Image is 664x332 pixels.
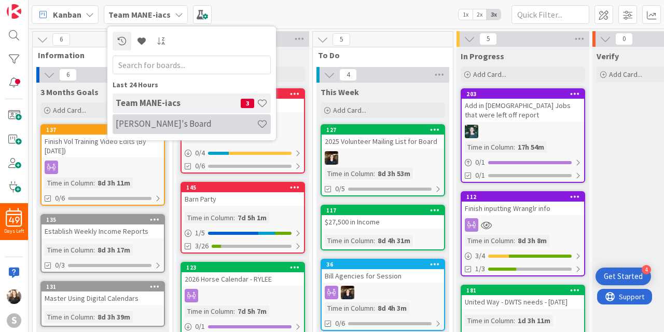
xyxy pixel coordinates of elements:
[41,125,164,135] div: 137
[514,235,515,246] span: :
[322,125,444,135] div: 127
[108,9,171,20] b: Team MANE-iacs
[479,33,497,45] span: 5
[465,315,514,326] div: Time in Column
[233,212,235,223] span: :
[182,192,304,206] div: Barn Party
[374,168,375,179] span: :
[461,51,504,61] span: In Progress
[195,321,205,332] span: 0 / 1
[597,51,619,61] span: Verify
[95,311,133,323] div: 8d 3h 39m
[322,125,444,148] div: 1272025 Volunteer Mailing List for Board
[341,286,354,299] img: KS
[186,264,304,271] div: 123
[53,8,81,21] span: Kanban
[322,215,444,229] div: $27,500 in Income
[462,125,584,138] div: KM
[333,105,366,115] span: Add Card...
[195,161,205,171] span: 0/6
[465,141,514,153] div: Time in Column
[182,183,304,206] div: 145Barn Party
[515,315,553,326] div: 1d 3h 11m
[375,302,409,314] div: 8d 4h 3m
[93,177,95,189] span: :
[45,244,93,256] div: Time in Column
[55,260,65,271] span: 0/3
[322,135,444,148] div: 2025 Volunteer Mailing List for Board
[374,235,375,246] span: :
[511,5,589,24] input: Quick Filter...
[322,260,444,283] div: 36Bill Agencies for Session
[462,99,584,122] div: Add in [DEMOGRAPHIC_DATA] Jobs that were left off report
[465,125,478,138] img: KM
[515,141,547,153] div: 17h 54m
[333,33,350,46] span: 5
[46,283,164,290] div: 131
[41,215,164,224] div: 135
[462,286,584,309] div: 181United Way - DWTS needs - [DATE]
[195,228,205,238] span: 1 / 5
[45,177,93,189] div: Time in Column
[46,216,164,223] div: 135
[466,287,584,294] div: 181
[322,260,444,269] div: 36
[41,135,164,157] div: Finish Vol Training Video Edits (By [DATE])
[462,89,584,122] div: 203Add in [DEMOGRAPHIC_DATA] Jobs that were left off report
[473,9,487,20] span: 2x
[182,263,304,272] div: 123
[325,168,374,179] div: Time in Column
[322,269,444,283] div: Bill Agencies for Session
[462,156,584,169] div: 0/1
[325,302,374,314] div: Time in Column
[487,9,501,20] span: 3x
[326,261,444,268] div: 36
[7,4,21,19] img: Visit kanbanzone.com
[462,202,584,215] div: Finish inputting Wranglr info
[40,87,99,97] span: 3 Months Goals
[195,241,209,251] span: 3/26
[38,50,160,60] span: Information
[93,244,95,256] span: :
[615,33,633,45] span: 0
[53,105,86,115] span: Add Card...
[195,148,205,158] span: 0 / 4
[235,306,269,317] div: 7d 5h 7m
[514,315,515,326] span: :
[41,215,164,238] div: 135Establish Weekly Income Reports
[642,265,651,274] div: 4
[59,69,77,81] span: 6
[113,79,271,90] div: Last 24 Hours
[462,89,584,99] div: 203
[116,118,257,129] h4: [PERSON_NAME]'s Board
[185,306,233,317] div: Time in Column
[325,151,338,165] img: KS
[339,69,357,81] span: 4
[41,291,164,305] div: Master Using Digital Calendars
[459,9,473,20] span: 1x
[182,147,304,160] div: 0/4
[322,286,444,299] div: KS
[325,235,374,246] div: Time in Column
[241,99,254,108] span: 3
[322,206,444,229] div: 117$27,500 in Income
[41,282,164,305] div: 131Master Using Digital Calendars
[95,244,133,256] div: 8d 3h 17m
[41,224,164,238] div: Establish Weekly Income Reports
[182,183,304,192] div: 145
[465,235,514,246] div: Time in Column
[45,311,93,323] div: Time in Column
[374,302,375,314] span: :
[466,90,584,98] div: 203
[7,313,21,328] div: S
[46,126,164,134] div: 137
[462,295,584,309] div: United Way - DWTS needs - [DATE]
[22,2,47,14] span: Support
[514,141,515,153] span: :
[93,311,95,323] span: :
[475,263,485,274] span: 1/3
[609,70,642,79] span: Add Card...
[475,250,485,261] span: 3 / 4
[9,217,20,224] span: 49
[185,212,233,223] div: Time in Column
